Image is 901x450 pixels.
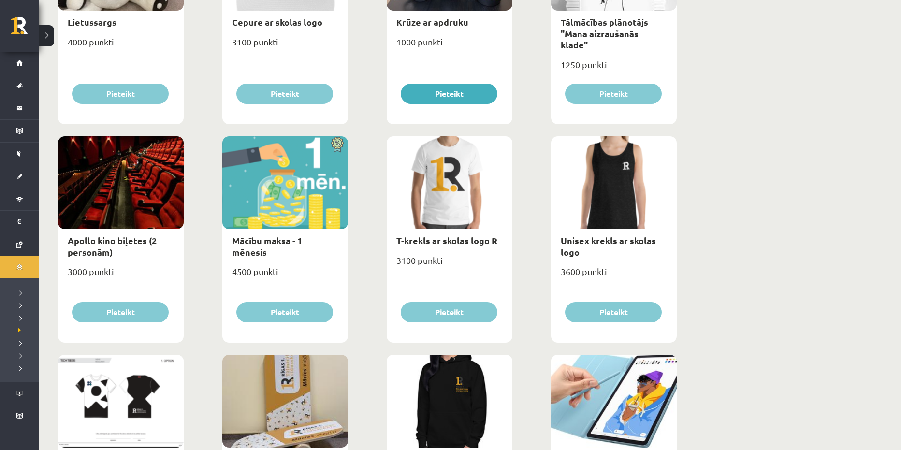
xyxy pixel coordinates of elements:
[387,252,512,276] div: 3100 punkti
[72,302,169,322] button: Pieteikt
[236,84,333,104] button: Pieteikt
[561,16,648,50] a: Tālmācības plānotājs "Mana aizraušanās klade"
[561,235,656,257] a: Unisex krekls ar skolas logo
[58,34,184,58] div: 4000 punkti
[387,34,512,58] div: 1000 punkti
[222,263,348,288] div: 4500 punkti
[72,84,169,104] button: Pieteikt
[68,235,157,257] a: Apollo kino biļetes (2 personām)
[565,84,662,104] button: Pieteikt
[58,263,184,288] div: 3000 punkti
[565,302,662,322] button: Pieteikt
[396,235,497,246] a: T-krekls ar skolas logo R
[401,84,497,104] button: Pieteikt
[396,16,468,28] a: Krūze ar apdruku
[236,302,333,322] button: Pieteikt
[222,34,348,58] div: 3100 punkti
[68,16,116,28] a: Lietussargs
[401,302,497,322] button: Pieteikt
[11,17,39,41] a: Rīgas 1. Tālmācības vidusskola
[232,235,302,257] a: Mācību maksa - 1 mēnesis
[326,136,348,153] img: Atlaide
[551,57,677,81] div: 1250 punkti
[551,263,677,288] div: 3600 punkti
[232,16,322,28] a: Cepure ar skolas logo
